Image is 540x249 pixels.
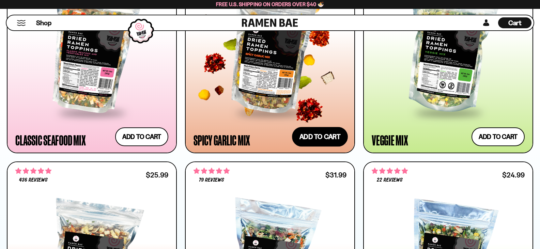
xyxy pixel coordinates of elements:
[508,19,522,27] span: Cart
[372,134,408,146] div: Veggie Mix
[292,127,348,146] button: Add to cart
[199,177,224,183] span: 79 reviews
[372,167,408,175] span: 4.82 stars
[216,1,324,7] span: Free U.S. Shipping on Orders over $40 🍜
[19,177,48,183] span: 436 reviews
[36,17,51,28] a: Shop
[15,167,51,175] span: 4.76 stars
[194,167,230,175] span: 4.82 stars
[115,127,168,146] button: Add to cart
[15,134,86,146] div: Classic Seafood Mix
[325,172,346,178] div: $31.99
[146,172,168,178] div: $25.99
[17,20,26,26] button: Mobile Menu Trigger
[498,15,531,30] div: Cart
[502,172,525,178] div: $24.99
[36,18,51,28] span: Shop
[472,127,525,146] button: Add to cart
[194,134,250,146] div: Spicy Garlic Mix
[377,177,403,183] span: 22 reviews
